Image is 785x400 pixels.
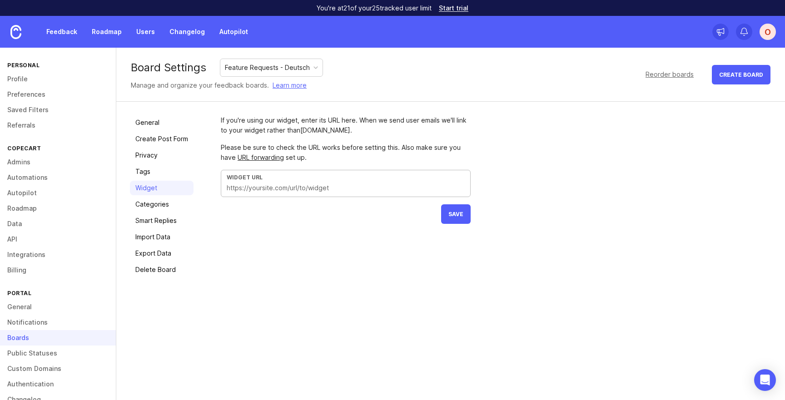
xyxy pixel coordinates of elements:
a: Smart Replies [130,213,194,228]
span: Save [448,211,463,217]
div: Manage and organize your feedback boards. [131,80,307,90]
a: Feedback [41,24,83,40]
a: Changelog [164,24,210,40]
p: You're at 21 of your 25 tracked user limit [317,4,432,13]
div: Widget URL [227,174,465,181]
div: Open Intercom Messenger [754,369,776,391]
a: Tags [130,164,194,179]
a: URL forwarding [238,153,284,161]
img: Canny Home [10,25,21,39]
span: Create Board [719,71,763,78]
a: Create Post Form [130,132,194,146]
div: Reorder boards [646,69,694,79]
a: General [130,115,194,130]
a: Users [131,24,160,40]
a: Learn more [273,80,307,90]
div: Feature Requests - Deutsch [225,63,310,73]
button: O [760,24,776,40]
a: Categories [130,197,194,212]
a: Import Data [130,230,194,244]
a: Widget [130,181,194,195]
div: If you're using our widget, enter its URL here. When we send user emails we'll link to your widge... [221,115,471,135]
div: Board Settings [131,62,206,73]
a: Start trial [439,5,468,11]
a: Delete Board [130,262,194,277]
div: Please be sure to check the URL works before setting this. Also make sure you have set up. [221,143,471,163]
a: Export Data [130,246,194,261]
input: https://yoursite.com/url/to/widget [227,183,465,193]
a: Roadmap [86,24,127,40]
a: Autopilot [214,24,253,40]
button: Save [441,204,471,224]
a: Privacy [130,148,194,163]
button: Create Board [712,65,770,84]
